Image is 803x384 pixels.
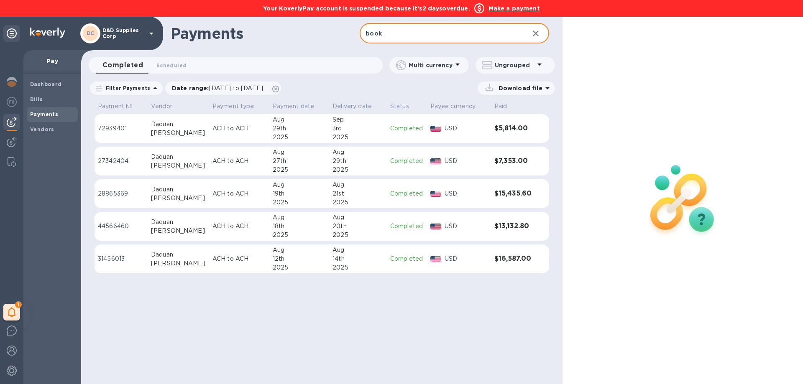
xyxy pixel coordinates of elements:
img: USD [430,191,442,197]
b: DC [87,30,95,36]
span: Status [390,102,420,111]
div: [PERSON_NAME] [151,194,206,203]
div: 12th [273,254,326,263]
div: 27th [273,157,326,165]
p: Status [390,102,409,111]
div: Daquan [151,250,206,259]
div: 2025 [273,231,326,239]
div: 29th [273,124,326,133]
p: Completed [390,222,424,231]
b: Vendors [30,126,54,132]
h1: Payments [171,25,360,42]
p: Payment type [212,102,254,111]
p: USD [445,222,487,231]
div: [PERSON_NAME] [151,226,206,235]
p: Vendor [151,102,172,111]
p: Payment date [273,102,315,111]
div: 2025 [273,133,326,142]
span: Scheduled [156,61,187,70]
p: Pay [30,57,74,65]
p: ACH to ACH [212,124,266,133]
p: Payee currency [430,102,476,111]
p: 44566460 [98,222,144,231]
p: USD [445,254,487,263]
span: Payment № [98,102,143,111]
img: USD [430,224,442,229]
p: USD [445,189,487,198]
span: Paid [494,102,518,111]
div: 2025 [332,231,384,239]
p: Completed [390,157,424,165]
span: Payment date [273,102,325,111]
div: 2025 [332,165,384,174]
span: Vendor [151,102,183,111]
img: Logo [30,28,65,38]
p: ACH to ACH [212,254,266,263]
img: Foreign exchange [7,97,17,107]
div: 14th [332,254,384,263]
p: ACH to ACH [212,222,266,231]
p: Delivery date [332,102,372,111]
div: Daquan [151,153,206,161]
p: Filter Payments [102,84,150,92]
span: Delivery date [332,102,383,111]
p: USD [445,124,487,133]
img: USD [430,126,442,132]
div: 2025 [332,263,384,272]
h3: $13,132.80 [494,222,532,230]
b: Dashboard [30,81,62,87]
div: [PERSON_NAME] [151,259,206,268]
div: 20th [332,222,384,231]
p: Download file [495,84,542,92]
p: Paid [494,102,507,111]
div: [PERSON_NAME] [151,161,206,170]
div: Aug [332,246,384,254]
p: Completed [390,124,424,133]
h3: $16,587.00 [494,255,532,263]
img: USD [430,256,442,262]
p: Multi currency [409,61,453,69]
h3: $5,814.00 [494,125,532,132]
span: Payee currency [430,102,487,111]
p: ACH to ACH [212,189,266,198]
div: Aug [273,148,326,157]
div: Aug [332,213,384,222]
b: Bills [30,96,43,102]
span: Completed [102,59,143,71]
div: 18th [273,222,326,231]
div: Aug [273,213,326,222]
div: 2025 [273,198,326,207]
p: Ungrouped [495,61,534,69]
div: 2025 [273,263,326,272]
p: USD [445,157,487,165]
p: Payment № [98,102,133,111]
p: 27342404 [98,157,144,165]
h3: $7,353.00 [494,157,532,165]
div: Unpin categories [3,25,20,42]
div: Aug [332,181,384,189]
p: D&D Supplies Corp [102,28,144,39]
div: 29th [332,157,384,165]
div: Aug [332,148,384,157]
span: 1 [15,301,22,308]
div: Sep [332,115,384,124]
img: USD [430,158,442,164]
p: 72939401 [98,124,144,133]
h3: $15,435.60 [494,190,532,198]
div: Aug [273,181,326,189]
div: 3rd [332,124,384,133]
div: Aug [273,246,326,254]
div: 21st [332,189,384,198]
p: ACH to ACH [212,157,266,165]
b: Your KoverlyPay account is suspended because it’s 2 days overdue. [263,5,470,12]
span: Payment type [212,102,265,111]
p: Completed [390,189,424,198]
div: [PERSON_NAME] [151,129,206,137]
div: 2025 [273,165,326,174]
div: Date range:[DATE] to [DATE] [165,81,281,95]
div: 2025 [332,198,384,207]
div: Aug [273,115,326,124]
div: 2025 [332,133,384,142]
div: Daquan [151,185,206,194]
div: Daquan [151,218,206,226]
